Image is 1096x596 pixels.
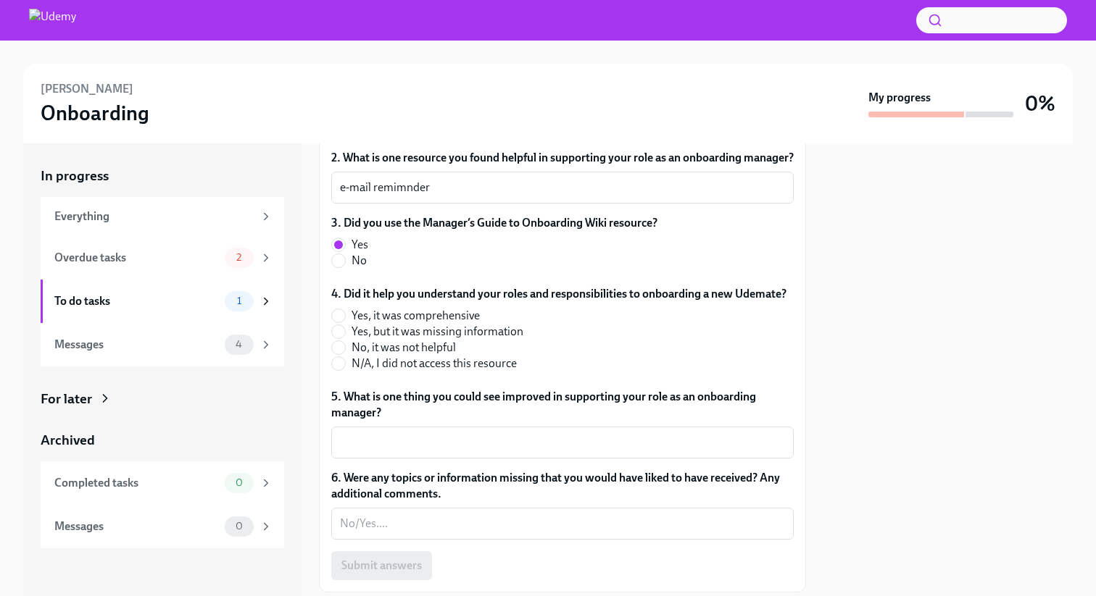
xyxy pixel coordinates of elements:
[227,521,252,532] span: 0
[41,461,284,505] a: Completed tasks0
[41,390,284,408] a: For later
[352,356,517,372] span: N/A, I did not access this resource
[331,470,794,502] label: 6. Were any topics or information missing that you would have liked to have received? Any additio...
[331,150,794,166] label: 2. What is one resource you found helpful in supporting your role as an onboarding manager?
[331,286,786,302] label: 4. Did it help you understand your roles and responsibilities to onboarding a new Udemate?
[29,9,76,32] img: Udemy
[41,431,284,450] a: Archived
[1025,91,1055,117] h3: 0%
[352,324,523,340] span: Yes, but it was missing information
[41,280,284,323] a: To do tasks1
[228,252,250,263] span: 2
[54,475,219,491] div: Completed tasks
[227,339,251,350] span: 4
[54,209,254,224] div: Everything
[331,215,657,231] label: 3. Did you use the Manager’s Guide to Onboarding Wiki resource?
[352,340,456,356] span: No, it was not helpful
[41,505,284,548] a: Messages0
[352,253,367,269] span: No
[228,295,250,306] span: 1
[227,477,252,488] span: 0
[54,250,219,266] div: Overdue tasks
[340,179,785,196] textarea: e-mail remimnder
[41,236,284,280] a: Overdue tasks2
[41,197,284,236] a: Everything
[54,519,219,534] div: Messages
[41,81,133,97] h6: [PERSON_NAME]
[41,100,149,126] h3: Onboarding
[41,323,284,366] a: Messages4
[54,337,219,353] div: Messages
[868,90,931,106] strong: My progress
[352,308,480,324] span: Yes, it was comprehensive
[331,389,794,421] label: 5. What is one thing you could see improved in supporting your role as an onboarding manager?
[41,167,284,185] a: In progress
[54,293,219,309] div: To do tasks
[352,237,368,253] span: Yes
[41,390,92,408] div: For later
